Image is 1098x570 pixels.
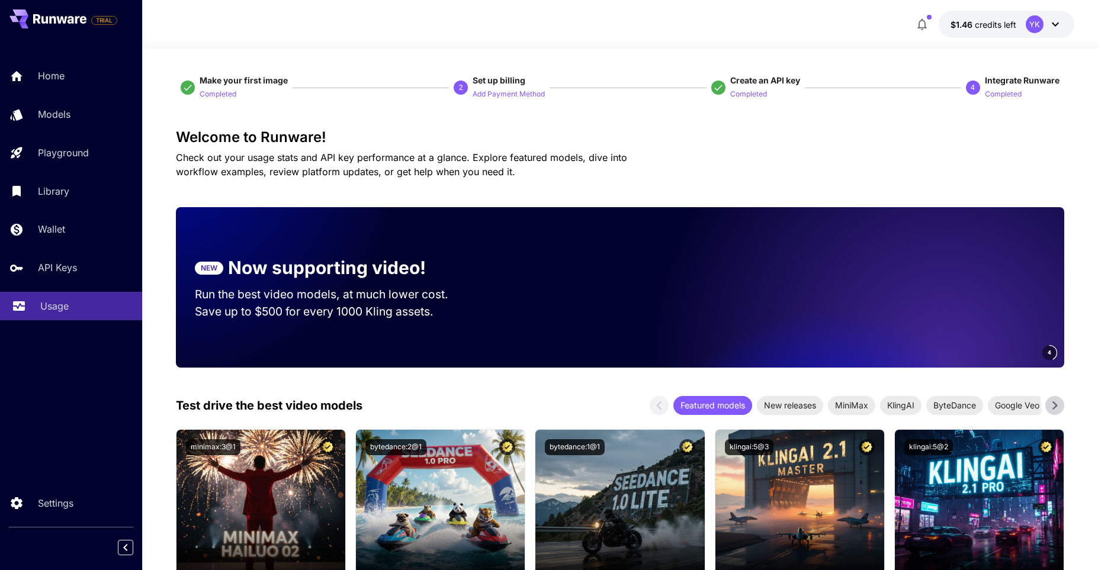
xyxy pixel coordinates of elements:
[1038,439,1054,455] button: Certified Model – Vetted for best performance and includes a commercial license.
[926,399,983,411] span: ByteDance
[38,107,70,121] p: Models
[1048,348,1051,357] span: 4
[951,18,1016,31] div: $1.4595
[828,399,875,411] span: MiniMax
[951,20,975,30] span: $1.46
[985,75,1060,85] span: Integrate Runware
[91,13,117,27] span: Add your payment card to enable full platform functionality.
[926,396,983,415] div: ByteDance
[939,11,1074,38] button: $1.4595YK
[473,75,525,85] span: Set up billing
[365,439,426,455] button: bytedance:2@1
[679,439,695,455] button: Certified Model – Vetted for best performance and includes a commercial license.
[545,439,605,455] button: bytedance:1@1
[757,396,823,415] div: New releases
[127,537,142,558] div: Collapse sidebar
[985,86,1022,101] button: Completed
[186,439,240,455] button: minimax:3@1
[459,82,463,93] p: 2
[38,69,65,83] p: Home
[757,399,823,411] span: New releases
[730,89,767,100] p: Completed
[40,299,69,313] p: Usage
[880,396,922,415] div: KlingAI
[92,16,117,25] span: TRIAL
[988,399,1046,411] span: Google Veo
[975,20,1016,30] span: credits left
[38,184,69,198] p: Library
[473,89,545,100] p: Add Payment Method
[228,255,426,281] p: Now supporting video!
[828,396,875,415] div: MiniMax
[971,82,975,93] p: 4
[880,399,922,411] span: KlingAI
[200,89,236,100] p: Completed
[859,439,875,455] button: Certified Model – Vetted for best performance and includes a commercial license.
[499,439,515,455] button: Certified Model – Vetted for best performance and includes a commercial license.
[38,496,73,510] p: Settings
[673,399,752,411] span: Featured models
[201,263,217,273] p: NEW
[730,86,767,101] button: Completed
[176,397,362,414] p: Test drive the best video models
[118,540,133,555] button: Collapse sidebar
[176,152,627,178] span: Check out your usage stats and API key performance at a glance. Explore featured models, dive int...
[904,439,953,455] button: klingai:5@2
[195,286,471,303] p: Run the best video models, at much lower cost.
[320,439,336,455] button: Certified Model – Vetted for best performance and includes a commercial license.
[730,75,800,85] span: Create an API key
[38,146,89,160] p: Playground
[200,75,288,85] span: Make your first image
[725,439,773,455] button: klingai:5@3
[195,303,471,320] p: Save up to $500 for every 1000 Kling assets.
[988,396,1046,415] div: Google Veo
[1026,15,1044,33] div: YK
[985,89,1022,100] p: Completed
[200,86,236,101] button: Completed
[673,396,752,415] div: Featured models
[176,129,1064,146] h3: Welcome to Runware!
[38,260,77,275] p: API Keys
[473,86,545,101] button: Add Payment Method
[38,222,65,236] p: Wallet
